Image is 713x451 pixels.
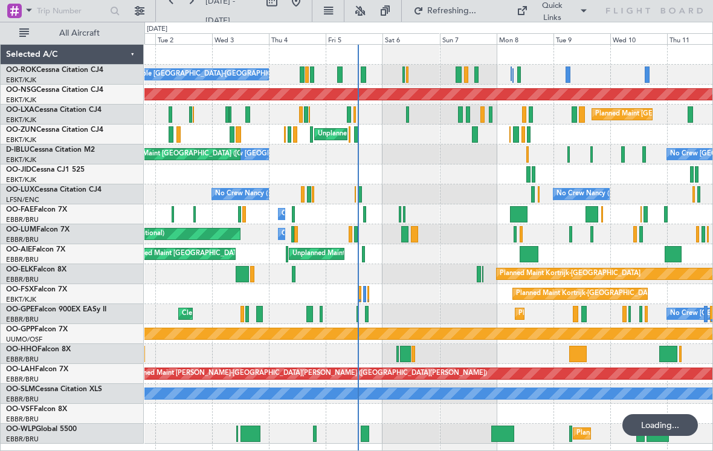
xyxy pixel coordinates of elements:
[6,346,37,353] span: OO-HHO
[6,135,36,144] a: EBKT/KJK
[6,166,85,174] a: OO-JIDCessna CJ1 525
[6,96,36,105] a: EBKT/KJK
[6,366,35,373] span: OO-LAH
[182,305,384,323] div: Cleaning [GEOGRAPHIC_DATA] ([GEOGRAPHIC_DATA] National)
[497,33,553,44] div: Mon 8
[6,186,34,193] span: OO-LUX
[212,33,269,44] div: Wed 3
[6,186,102,193] a: OO-LUXCessna Citation CJ4
[6,155,36,164] a: EBKT/KJK
[6,195,39,204] a: LFSN/ENC
[6,246,32,253] span: OO-AIE
[6,235,39,244] a: EBBR/BRU
[6,126,103,134] a: OO-ZUNCessna Citation CJ4
[147,24,167,34] div: [DATE]
[37,2,106,20] input: Trip Number
[6,86,103,94] a: OO-NSGCessna Citation CJ4
[6,315,39,324] a: EBBR/BRU
[516,285,657,303] div: Planned Maint Kortrijk-[GEOGRAPHIC_DATA]
[6,266,33,273] span: OO-ELK
[6,386,102,393] a: OO-SLMCessna Citation XLS
[6,415,39,424] a: EBBR/BRU
[610,33,667,44] div: Wed 10
[6,275,39,284] a: EBBR/BRU
[6,366,68,373] a: OO-LAHFalcon 7X
[6,106,102,114] a: OO-LXACessna Citation CJ4
[6,395,39,404] a: EBBR/BRU
[127,245,318,263] div: Planned Maint [GEOGRAPHIC_DATA] ([GEOGRAPHIC_DATA])
[6,326,68,333] a: OO-GPPFalcon 7X
[6,206,34,213] span: OO-FAE
[31,29,127,37] span: All Aircraft
[426,7,477,15] span: Refreshing...
[553,33,610,44] div: Tue 9
[6,286,67,293] a: OO-FSXFalcon 7X
[6,76,36,85] a: EBKT/KJK
[215,185,287,203] div: No Crew Nancy (Essey)
[6,426,77,433] a: OO-WLPGlobal 5500
[6,375,39,384] a: EBBR/BRU
[318,125,517,143] div: Unplanned Maint [GEOGRAPHIC_DATA] ([GEOGRAPHIC_DATA])
[6,306,34,313] span: OO-GPE
[6,226,69,233] a: OO-LUMFalcon 7X
[622,414,698,436] div: Loading...
[557,185,628,203] div: No Crew Nancy (Essey)
[511,1,594,21] button: Quick Links
[292,245,520,263] div: Unplanned Maint [GEOGRAPHIC_DATA] ([GEOGRAPHIC_DATA] National)
[326,33,382,44] div: Fri 5
[408,1,480,21] button: Refreshing...
[13,24,131,43] button: All Aircraft
[155,33,212,44] div: Tue 2
[102,65,294,83] div: A/C Unavailable [GEOGRAPHIC_DATA]-[GEOGRAPHIC_DATA]
[6,226,36,233] span: OO-LUM
[6,146,95,154] a: D-IBLUCessna Citation M2
[6,435,39,444] a: EBBR/BRU
[269,33,326,44] div: Thu 4
[6,306,106,313] a: OO-GPEFalcon 900EX EASy II
[500,265,640,283] div: Planned Maint Kortrijk-[GEOGRAPHIC_DATA]
[282,205,364,223] div: Owner Melsbroek Air Base
[6,386,35,393] span: OO-SLM
[6,426,36,433] span: OO-WLP
[6,326,34,333] span: OO-GPP
[6,335,42,344] a: UUMO/OSF
[6,67,103,74] a: OO-ROKCessna Citation CJ4
[6,166,31,174] span: OO-JID
[6,406,34,413] span: OO-VSF
[6,115,36,125] a: EBKT/KJK
[6,206,67,213] a: OO-FAEFalcon 7X
[6,266,66,273] a: OO-ELKFalcon 8X
[282,225,364,243] div: Owner Melsbroek Air Base
[6,106,34,114] span: OO-LXA
[6,146,30,154] span: D-IBLU
[6,215,39,224] a: EBBR/BRU
[6,286,34,293] span: OO-FSX
[6,246,65,253] a: OO-AIEFalcon 7X
[6,406,67,413] a: OO-VSFFalcon 8X
[576,424,663,443] div: Planned Maint Milan (Linate)
[6,175,36,184] a: EBKT/KJK
[6,346,71,353] a: OO-HHOFalcon 8X
[6,295,36,304] a: EBKT/KJK
[6,86,36,94] span: OO-NSG
[6,255,39,264] a: EBBR/BRU
[125,145,335,163] div: AOG Maint [GEOGRAPHIC_DATA] ([GEOGRAPHIC_DATA] National)
[6,355,39,364] a: EBBR/BRU
[440,33,497,44] div: Sun 7
[130,365,487,383] div: Planned Maint [PERSON_NAME]-[GEOGRAPHIC_DATA][PERSON_NAME] ([GEOGRAPHIC_DATA][PERSON_NAME])
[382,33,439,44] div: Sat 6
[6,67,36,74] span: OO-ROK
[6,126,36,134] span: OO-ZUN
